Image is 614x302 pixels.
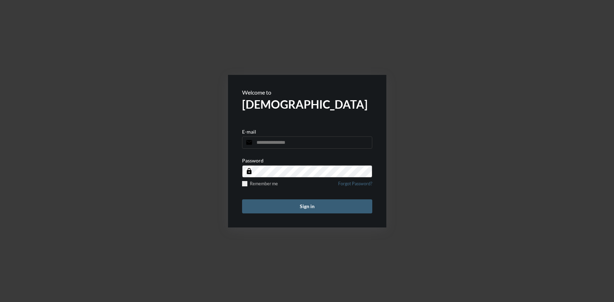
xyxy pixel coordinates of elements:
[338,181,372,191] a: Forgot Password?
[242,97,372,111] h2: [DEMOGRAPHIC_DATA]
[242,89,372,96] p: Welcome to
[242,129,256,135] p: E-mail
[242,158,264,163] p: Password
[242,181,278,186] label: Remember me
[242,199,372,213] button: Sign in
